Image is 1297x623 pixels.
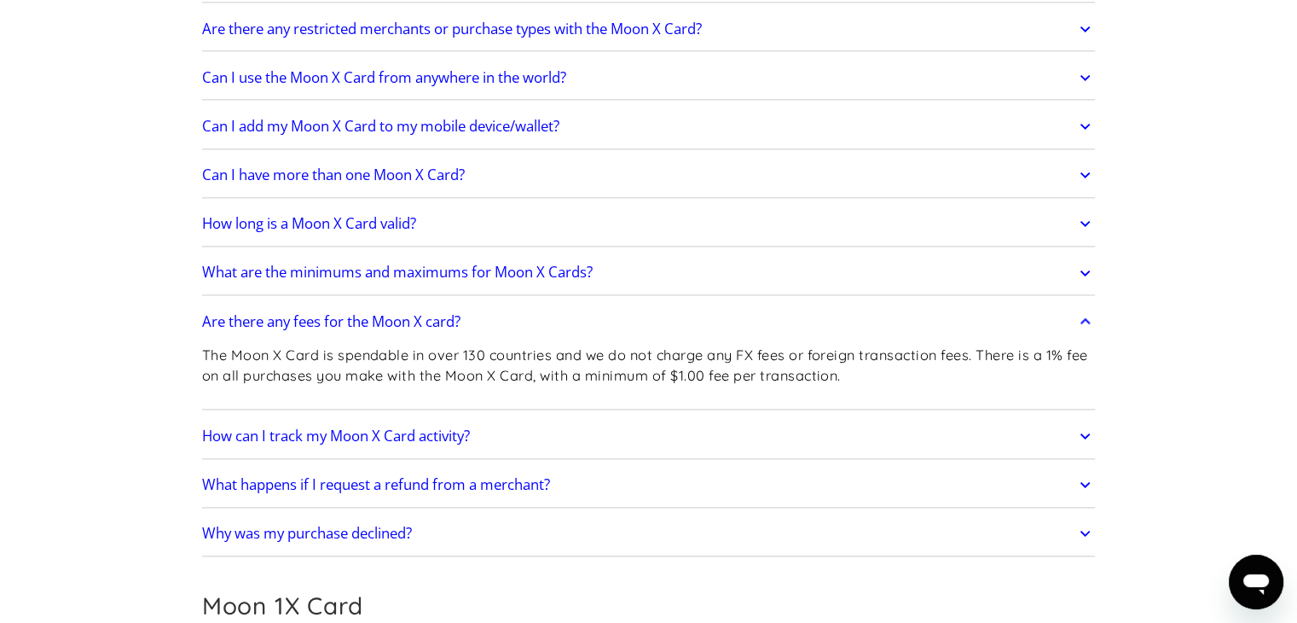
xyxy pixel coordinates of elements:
a: Are there any fees for the Moon X card? [202,304,1096,340]
iframe: Button to launch messaging window [1229,555,1283,609]
a: Can I have more than one Moon X Card? [202,157,1096,193]
a: Can I add my Moon X Card to my mobile device/wallet? [202,108,1096,144]
p: The Moon X Card is spendable in over 130 countries and we do not charge any FX fees or foreign tr... [202,345,1096,387]
h2: Are there any fees for the Moon X card? [202,313,460,330]
h2: Can I use the Moon X Card from anywhere in the world? [202,69,566,86]
a: Why was my purchase declined? [202,515,1096,551]
h2: How long is a Moon X Card valid? [202,215,416,232]
a: Are there any restricted merchants or purchase types with the Moon X Card? [202,11,1096,47]
a: How can I track my Moon X Card activity? [202,418,1096,454]
h2: Can I have more than one Moon X Card? [202,166,465,183]
h2: Can I add my Moon X Card to my mobile device/wallet? [202,118,559,135]
a: What are the minimums and maximums for Moon X Cards? [202,255,1096,291]
h2: What happens if I request a refund from a merchant? [202,476,550,493]
a: How long is a Moon X Card valid? [202,206,1096,242]
h2: How can I track my Moon X Card activity? [202,428,470,445]
a: Can I use the Moon X Card from anywhere in the world? [202,60,1096,96]
h2: Moon 1X Card [202,591,1096,620]
h2: Are there any restricted merchants or purchase types with the Moon X Card? [202,20,702,38]
h2: What are the minimums and maximums for Moon X Cards? [202,264,593,281]
a: What happens if I request a refund from a merchant? [202,467,1096,503]
h2: Why was my purchase declined? [202,525,412,542]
